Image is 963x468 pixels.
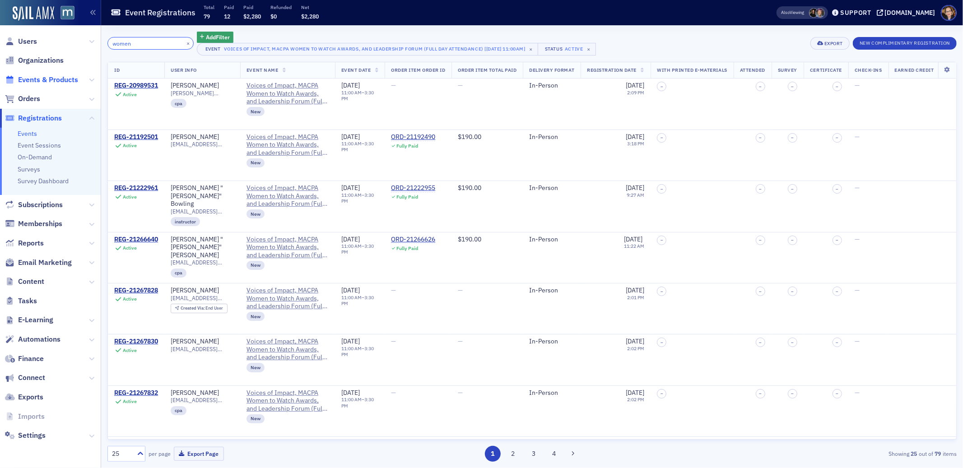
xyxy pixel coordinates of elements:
[341,396,362,403] time: 11:00 AM
[391,184,435,192] a: ORD-21222955
[885,9,935,17] div: [DOMAIN_NAME]
[529,67,574,73] span: Delivery Format
[181,305,206,311] span: Created Via :
[5,219,62,229] a: Memberships
[301,13,319,20] span: $2,280
[791,135,794,140] span: –
[171,389,219,397] div: [PERSON_NAME]
[626,81,644,89] span: [DATE]
[171,90,234,97] span: [PERSON_NAME][EMAIL_ADDRESS][DOMAIN_NAME]
[18,315,53,325] span: E-Learning
[114,389,158,397] a: REG-21267832
[247,67,278,73] span: Event Name
[123,143,137,148] div: Active
[171,67,197,73] span: User Info
[341,294,362,301] time: 11:00 AM
[341,243,378,255] div: –
[458,389,463,397] span: —
[18,165,40,173] a: Surveys
[391,286,396,294] span: —
[458,235,481,243] span: $190.00
[458,184,481,192] span: $190.00
[18,141,61,149] a: Event Sessions
[247,338,329,361] span: Voices of Impact, MACPA Women to Watch Awards, and Leadership Forum (Full Day Attendance)
[18,153,52,161] a: On-Demand
[18,277,44,287] span: Content
[627,140,644,147] time: 3:18 PM
[184,39,192,47] button: ×
[485,446,501,462] button: 1
[855,337,860,345] span: —
[627,192,644,198] time: 9:27 AM
[458,337,463,345] span: —
[247,82,329,106] span: Voices of Impact, MACPA Women to Watch Awards, and Leadership Forum (Full Day Attendance)
[626,286,644,294] span: [DATE]
[247,414,265,423] div: New
[123,245,137,251] div: Active
[585,45,593,53] span: ×
[341,90,378,102] div: –
[565,46,583,52] div: Active
[627,396,644,403] time: 2:02 PM
[391,236,435,244] a: ORD-21266626
[171,259,234,266] span: [EMAIL_ADDRESS][DOMAIN_NAME]
[341,345,362,352] time: 11:00 AM
[759,340,762,345] span: –
[759,289,762,294] span: –
[661,391,663,396] span: –
[270,13,277,20] span: $0
[18,113,62,123] span: Registrations
[341,294,374,306] time: 3:30 PM
[5,113,62,123] a: Registrations
[5,56,64,65] a: Organizations
[171,269,186,278] div: cpa
[171,304,228,313] div: Created Via: End User
[391,389,396,397] span: —
[5,258,72,268] a: Email Marketing
[341,286,360,294] span: [DATE]
[54,6,74,21] a: View Homepage
[933,449,943,458] strong: 79
[341,243,362,249] time: 11:00 AM
[171,82,219,90] a: [PERSON_NAME]
[247,184,329,208] a: Voices of Impact, MACPA Women to Watch Awards, and Leadership Forum (Full Day Attendance)
[657,67,727,73] span: With Printed E-Materials
[853,37,957,50] button: New Complimentary Registration
[5,392,43,402] a: Exports
[247,389,329,413] span: Voices of Impact, MACPA Women to Watch Awards, and Leadership Forum (Full Day Attendance)
[391,133,435,141] a: ORD-21192490
[114,67,120,73] span: ID
[626,133,644,141] span: [DATE]
[661,186,663,192] span: –
[247,287,329,310] span: Voices of Impact, MACPA Women to Watch Awards, and Leadership Forum (Full Day Attendance)
[341,67,371,73] span: Event Date
[759,186,762,192] span: –
[247,236,329,259] span: Voices of Impact, MACPA Women to Watch Awards, and Leadership Forum (Full Day Attendance)
[529,133,574,141] div: In-Person
[855,184,860,192] span: —
[740,67,765,73] span: Attended
[171,184,234,208] a: [PERSON_NAME] "[PERSON_NAME]" Bowling
[204,4,214,10] p: Total
[759,391,762,396] span: –
[107,37,194,50] input: Search…
[171,406,186,415] div: cpa
[114,236,158,244] div: REG-21266640
[341,192,374,204] time: 3:30 PM
[941,5,957,21] span: Profile
[627,345,644,352] time: 2:02 PM
[171,287,219,295] a: [PERSON_NAME]
[18,200,63,210] span: Subscriptions
[197,43,539,56] button: EventVoices of Impact, MACPA Women to Watch Awards, and Leadership Forum (Full Day Attendance) [[...
[18,258,72,268] span: Email Marketing
[458,286,463,294] span: —
[149,449,171,458] label: per page
[791,391,794,396] span: –
[123,92,137,97] div: Active
[171,208,234,215] span: [EMAIL_ADDRESS][DOMAIN_NAME]
[626,389,644,397] span: [DATE]
[853,38,957,46] a: New Complimentary Registration
[855,81,860,89] span: —
[171,346,234,352] span: [EMAIL_ADDRESS][DOMAIN_NAME]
